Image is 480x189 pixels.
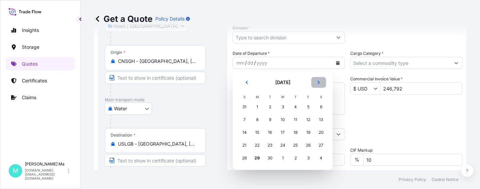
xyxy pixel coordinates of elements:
[277,101,289,113] div: Wednesday, September 3, 2025
[251,152,263,164] div: Today, Monday, September 29, 2025
[251,114,263,126] div: Monday, September 8, 2025
[233,72,333,170] section: Calendar
[238,77,327,164] div: September 2025
[289,93,302,101] th: T
[155,15,185,22] p: Policy Details
[238,114,250,126] div: Sunday, September 7, 2025
[315,93,327,101] th: S
[315,101,327,113] div: Saturday, September 6, 2025
[239,77,254,88] button: Previous
[302,114,314,126] div: Friday, September 12, 2025
[251,101,263,113] div: Monday, September 1, 2025
[251,139,263,151] div: Monday, September 22, 2025
[311,77,326,88] button: Next
[264,93,276,101] th: T
[264,126,276,139] div: Tuesday, September 16, 2025
[289,101,302,113] div: Thursday, September 4, 2025
[264,101,276,113] div: Tuesday, September 2, 2025
[264,139,276,151] div: Tuesday, September 23, 2025
[315,126,327,139] div: Saturday, September 20, 2025
[94,13,153,24] p: Get a Quote
[277,152,289,164] div: Wednesday, October 1, 2025
[264,152,276,164] div: Tuesday, September 30, 2025
[238,93,327,164] table: September 2025
[238,101,250,113] div: Sunday, August 31, 2025
[238,126,250,139] div: Sunday, September 14, 2025
[289,139,302,151] div: Thursday, September 25, 2025
[315,114,327,126] div: Saturday, September 13, 2025
[302,93,315,101] th: F
[289,114,302,126] div: Thursday, September 11, 2025
[302,101,314,113] div: Friday, September 5, 2025
[315,152,327,164] div: Saturday, October 4, 2025
[251,93,264,101] th: M
[276,93,289,101] th: W
[264,114,276,126] div: Tuesday, September 9, 2025
[277,114,289,126] div: Wednesday, September 10, 2025
[238,152,250,164] div: Sunday, September 28, 2025
[315,139,327,151] div: Saturday, September 27, 2025
[238,93,251,101] th: S
[302,139,314,151] div: Friday, September 26, 2025
[277,139,289,151] div: Wednesday, September 24, 2025
[251,126,263,139] div: Monday, September 15, 2025
[277,126,289,139] div: Wednesday, September 17, 2025
[289,152,302,164] div: Thursday, October 2, 2025
[258,79,307,86] h2: [DATE]
[289,126,302,139] div: Thursday, September 18, 2025
[302,126,314,139] div: Friday, September 19, 2025
[238,139,250,151] div: Sunday, September 21, 2025
[302,152,314,164] div: Friday, October 3, 2025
